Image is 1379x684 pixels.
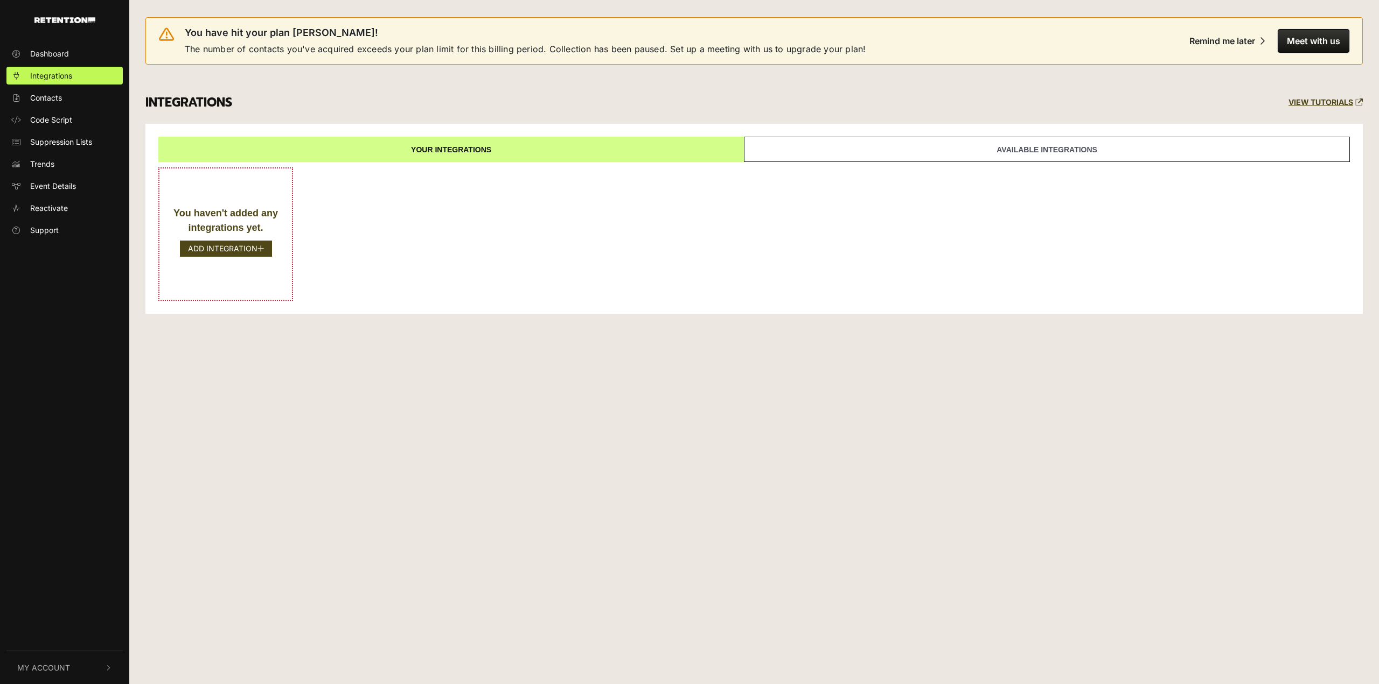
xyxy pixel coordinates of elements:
[180,241,272,257] button: ADD INTEGRATION
[30,114,72,125] span: Code Script
[6,45,123,62] a: Dashboard
[6,199,123,217] a: Reactivate
[1189,36,1255,46] div: Remind me later
[34,17,95,23] img: Retention.com
[6,221,123,239] a: Support
[30,202,68,214] span: Reactivate
[1181,29,1273,53] button: Remind me later
[6,155,123,173] a: Trends
[1289,98,1363,107] a: VIEW TUTORIALS
[6,67,123,84] a: Integrations
[30,158,54,170] span: Trends
[145,95,232,110] h3: INTEGRATIONS
[6,651,123,684] button: My Account
[185,43,866,55] span: The number of contacts you've acquired exceeds your plan limit for this billing period. Collectio...
[158,137,744,162] a: Your integrations
[185,26,378,39] span: You have hit your plan [PERSON_NAME]!
[30,92,62,103] span: Contacts
[30,48,69,59] span: Dashboard
[30,70,72,81] span: Integrations
[6,111,123,129] a: Code Script
[30,180,76,192] span: Event Details
[6,89,123,107] a: Contacts
[1278,29,1349,53] button: Meet with us
[30,136,92,147] span: Suppression Lists
[6,133,123,151] a: Suppression Lists
[30,224,59,236] span: Support
[744,137,1350,162] a: Available integrations
[17,662,70,673] span: My Account
[6,177,123,195] a: Event Details
[170,206,281,235] div: You haven't added any integrations yet.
